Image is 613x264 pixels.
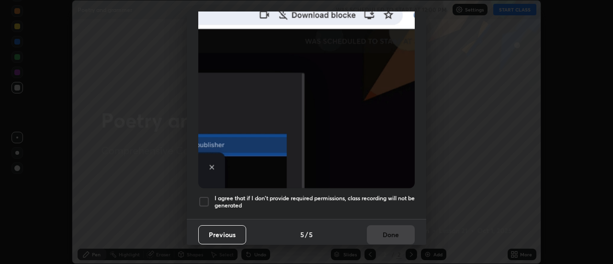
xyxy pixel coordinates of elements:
[305,230,308,240] h4: /
[300,230,304,240] h4: 5
[215,195,415,209] h5: I agree that if I don't provide required permissions, class recording will not be generated
[198,225,246,244] button: Previous
[309,230,313,240] h4: 5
